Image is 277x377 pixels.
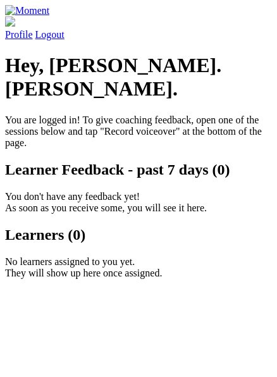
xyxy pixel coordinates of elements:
[5,16,272,40] a: Profile
[5,191,272,214] p: You don't have any feedback yet! As soon as you receive some, you will see it here.
[5,114,272,149] p: You are logged in! To give coaching feedback, open one of the sessions below and tap "Record voic...
[5,54,272,101] h1: Hey, [PERSON_NAME].[PERSON_NAME].
[5,16,15,27] img: default_avatar-b4e2223d03051bc43aaaccfb402a43260a3f17acc7fafc1603fdf008d6cba3c9.png
[5,5,49,16] img: Moment
[35,29,65,40] a: Logout
[5,226,272,244] h2: Learners (0)
[5,161,272,178] h2: Learner Feedback - past 7 days (0)
[5,256,272,279] p: No learners assigned to you yet. They will show up here once assigned.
